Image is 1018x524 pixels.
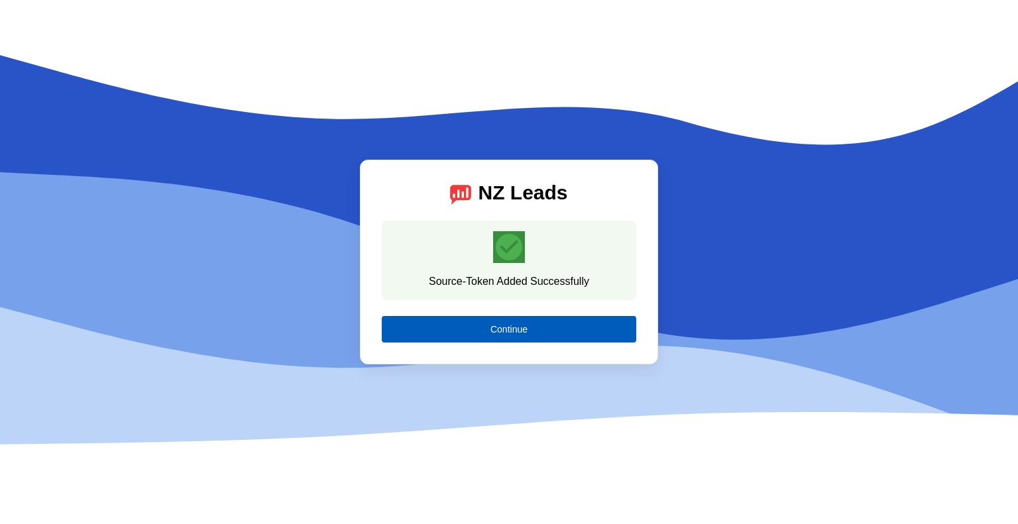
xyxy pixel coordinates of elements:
div: NZ Leads [478,182,567,205]
div: Source-Token Added Successfully [429,274,589,289]
button: Continue [382,316,636,342]
img: logo [450,182,471,204]
span: Continue [490,324,528,335]
mat-icon: check_circle [493,231,525,263]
